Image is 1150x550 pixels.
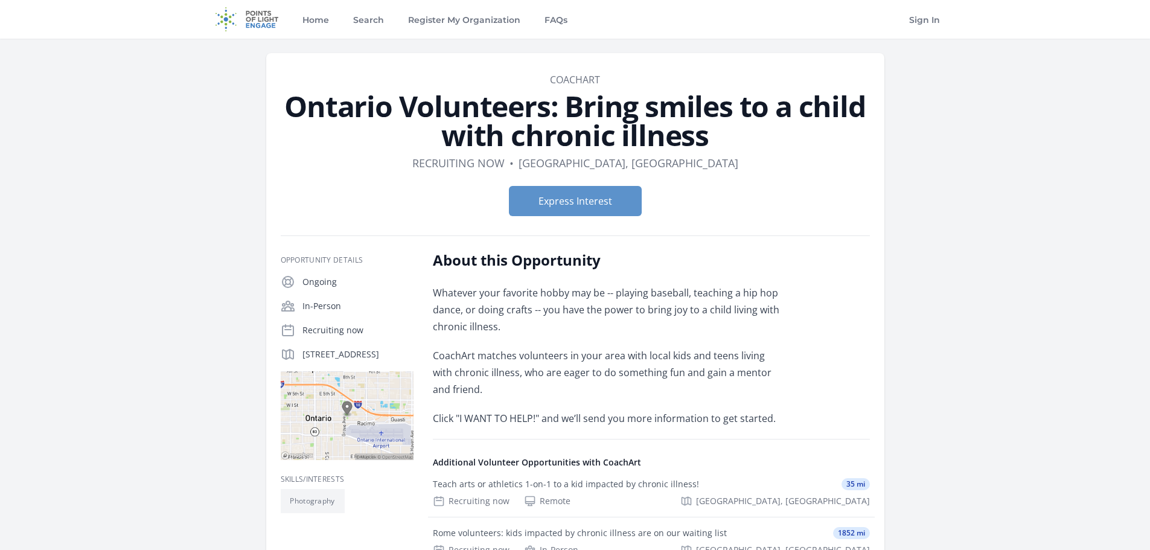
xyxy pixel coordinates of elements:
span: [GEOGRAPHIC_DATA], [GEOGRAPHIC_DATA] [696,495,870,507]
dd: [GEOGRAPHIC_DATA], [GEOGRAPHIC_DATA] [519,155,738,171]
span: 1852 mi [833,527,870,539]
div: • [510,155,514,171]
div: Remote [524,495,570,507]
li: Photography [281,489,345,513]
p: Whatever your favorite hobby may be -- playing baseball, teaching a hip hop dance, or doing craft... [433,284,786,335]
h3: Skills/Interests [281,475,414,484]
button: Express Interest [509,186,642,216]
a: CoachArt [550,73,600,86]
img: Map [281,371,414,460]
h2: About this Opportunity [433,251,786,270]
h3: Opportunity Details [281,255,414,265]
p: CoachArt matches volunteers in your area with local kids and teens living with chronic illness, w... [433,347,786,398]
p: [STREET_ADDRESS] [302,348,414,360]
div: Teach arts or athletics 1-on-1 to a kid impacted by chronic illness! [433,478,699,490]
h1: Ontario Volunteers: Bring smiles to a child with chronic illness [281,92,870,150]
span: 35 mi [842,478,870,490]
p: Recruiting now [302,324,414,336]
p: In-Person [302,300,414,312]
p: Ongoing [302,276,414,288]
div: Recruiting now [433,495,510,507]
div: Rome volunteers: kids impacted by chronic illness are on our waiting list [433,527,727,539]
a: Teach arts or athletics 1-on-1 to a kid impacted by chronic illness! 35 mi Recruiting now Remote ... [428,468,875,517]
p: Click "I WANT TO HELP!" and we’ll send you more information to get started. [433,410,786,427]
dd: Recruiting now [412,155,505,171]
h4: Additional Volunteer Opportunities with CoachArt [433,456,870,468]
